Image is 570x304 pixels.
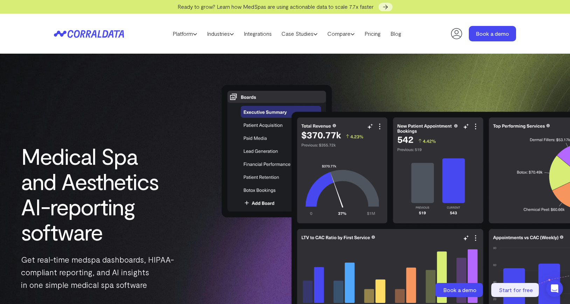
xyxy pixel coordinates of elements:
[21,143,174,244] h1: Medical Spa and Aesthetics AI-reporting software
[277,28,322,39] a: Case Studies
[435,283,484,297] a: Book a demo
[322,28,360,39] a: Compare
[239,28,277,39] a: Integrations
[178,3,374,10] span: Ready to grow? Learn how MedSpas are using actionable data to scale 7.7x faster
[499,286,533,293] span: Start for free
[360,28,385,39] a: Pricing
[443,286,477,293] span: Book a demo
[385,28,406,39] a: Blog
[21,253,174,291] p: Get real-time medspa dashboards, HIPAA-compliant reporting, and AI insights in one simple medical...
[168,28,202,39] a: Platform
[546,280,563,297] div: Open Intercom Messenger
[491,283,540,297] a: Start for free
[469,26,516,41] a: Book a demo
[202,28,239,39] a: Industries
